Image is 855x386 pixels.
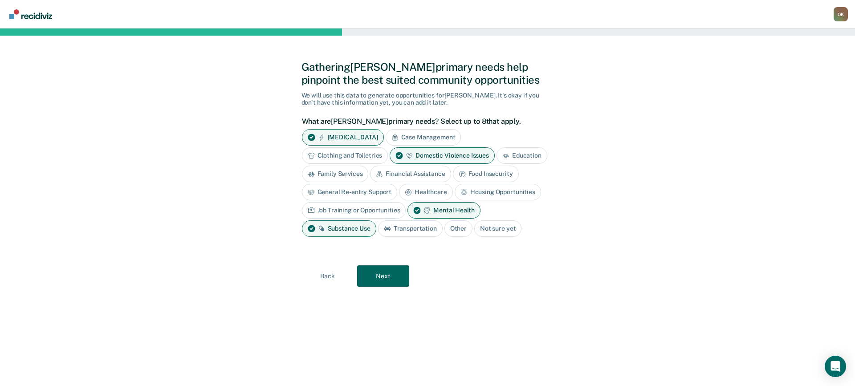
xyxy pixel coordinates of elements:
div: Transportation [378,220,443,237]
div: Other [444,220,472,237]
button: Next [357,265,409,287]
div: Open Intercom Messenger [825,356,846,377]
img: Recidiviz [9,9,52,19]
div: We will use this data to generate opportunities for [PERSON_NAME] . It's okay if you don't have t... [301,92,554,107]
div: Family Services [302,166,369,182]
div: Job Training or Opportunities [302,202,406,219]
div: Mental Health [407,202,480,219]
div: Education [497,147,547,164]
div: O K [834,7,848,21]
div: Housing Opportunities [455,184,541,200]
div: General Re-entry Support [302,184,398,200]
div: Case Management [386,129,461,146]
div: Financial Assistance [370,166,451,182]
div: Domestic Violence Issues [390,147,495,164]
div: Substance Use [302,220,376,237]
button: Back [301,265,354,287]
div: Gathering [PERSON_NAME] primary needs help pinpoint the best suited community opportunities [301,61,554,86]
div: Clothing and Toiletries [302,147,388,164]
div: Not sure yet [474,220,521,237]
div: [MEDICAL_DATA] [302,129,384,146]
div: Healthcare [399,184,453,200]
label: What are [PERSON_NAME] primary needs? Select up to 8 that apply. [302,117,549,126]
div: Food Insecurity [453,166,519,182]
button: Profile dropdown button [834,7,848,21]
